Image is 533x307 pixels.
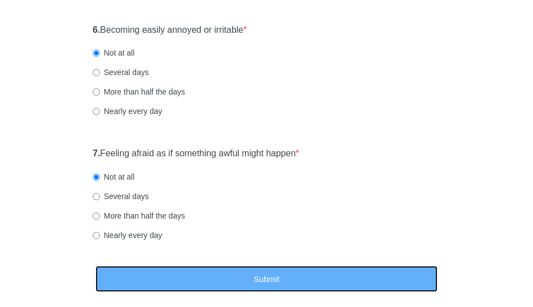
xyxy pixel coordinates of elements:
[95,266,438,292] button: Submit
[93,210,185,221] label: More than half the days
[93,171,134,182] label: Not at all
[93,106,162,117] label: Nearly every day
[93,67,149,78] label: Several days
[93,212,100,220] input: More than half the days
[93,108,100,115] input: Nearly every day
[93,232,100,239] input: Nearly every day
[93,25,100,34] strong: 6.
[93,88,100,96] input: More than half the days
[93,174,100,181] input: Not at all
[93,147,299,160] label: Feeling afraid as if something awful might happen
[93,193,100,200] input: Several days
[93,148,100,158] strong: 7.
[93,86,185,97] label: More than half the days
[93,191,149,202] label: Several days
[93,69,100,76] input: Several days
[93,47,134,58] label: Not at all
[93,49,100,57] input: Not at all
[93,230,162,241] label: Nearly every day
[93,24,247,37] label: Becoming easily annoyed or irritable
